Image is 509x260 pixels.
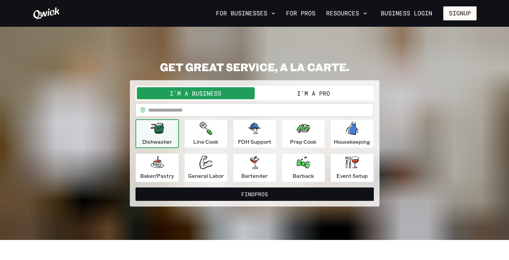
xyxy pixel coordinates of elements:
[193,138,218,146] p: Line Cook
[375,6,438,20] a: Business Login
[238,138,271,146] p: FOH Support
[188,172,224,180] p: General Labor
[330,119,374,148] button: Housekeeping
[283,8,318,19] a: For Pros
[184,153,228,182] button: General Labor
[233,119,276,148] button: FOH Support
[233,153,276,182] button: Bartender
[136,153,179,182] button: Baker/Pastry
[282,153,325,182] button: Barback
[213,8,278,19] button: For Businesses
[255,87,372,99] button: I'm a Pro
[336,172,368,180] p: Event Setup
[137,87,255,99] button: I'm a Business
[334,138,370,146] p: Housekeeping
[290,138,316,146] p: Prep Cook
[142,138,172,146] p: Dishwasher
[136,119,179,148] button: Dishwasher
[293,172,314,180] p: Barback
[443,6,477,20] button: Signup
[136,187,374,201] button: FindPros
[184,119,228,148] button: Line Cook
[241,172,268,180] p: Bartender
[130,60,379,74] h2: GET GREAT SERVICE, A LA CARTE.
[140,172,174,180] p: Baker/Pastry
[282,119,325,148] button: Prep Cook
[323,8,370,19] button: Resources
[330,153,374,182] button: Event Setup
